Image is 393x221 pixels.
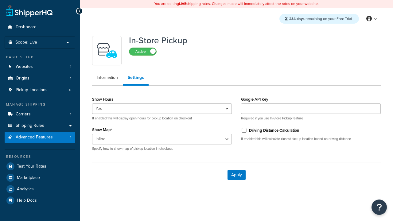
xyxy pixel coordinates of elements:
[5,102,75,107] div: Manage Shipping
[5,161,75,172] a: Test Your Rates
[70,76,71,81] span: 1
[70,135,71,140] span: 1
[17,164,46,169] span: Test Your Rates
[289,16,352,21] span: remaining on your Free Trial
[16,87,48,93] span: Pickup Locations
[179,1,186,6] b: LIVE
[16,76,29,81] span: Origins
[92,116,232,121] p: If enabled this will display open hours for pickup location on checkout
[70,112,71,117] span: 1
[241,137,381,141] p: If enabled this will calculate closest pickup location based on driving distance
[5,84,75,96] a: Pickup Locations0
[92,97,113,102] label: Show Hours
[92,72,123,84] a: Information
[372,200,387,215] button: Open Resource Center
[5,61,75,72] a: Websites1
[17,187,34,192] span: Analytics
[69,87,71,93] span: 0
[5,120,75,131] a: Shipping Rules
[123,72,149,86] a: Settings
[5,154,75,159] div: Resources
[92,127,112,132] label: Show Map
[5,55,75,60] div: Basic Setup
[5,195,75,206] a: Help Docs
[17,175,40,180] span: Marketplace
[241,97,268,102] label: Google API Key
[289,16,305,21] strong: 234 days
[16,135,53,140] span: Advanced Features
[5,172,75,183] a: Marketplace
[16,25,37,30] span: Dashboard
[241,116,381,121] p: Required if you use In-Store Pickup feature
[96,40,118,61] img: wfgcfpwTIucLEAAAAASUVORK5CYII=
[228,170,246,180] button: Apply
[70,64,71,69] span: 1
[16,123,44,128] span: Shipping Rules
[249,128,299,133] label: Driving Distance Calculation
[5,184,75,195] a: Analytics
[129,36,187,45] h1: In-Store Pickup
[129,48,156,55] label: Active
[15,40,37,45] span: Scope: Live
[5,84,75,96] li: Pickup Locations
[16,64,33,69] span: Websites
[5,109,75,120] a: Carriers1
[92,146,232,151] p: Specify how to show map of pickup location in checkout
[5,109,75,120] li: Carriers
[5,73,75,84] a: Origins1
[5,132,75,143] li: Advanced Features
[5,21,75,33] a: Dashboard
[16,112,31,117] span: Carriers
[5,132,75,143] a: Advanced Features1
[17,198,37,203] span: Help Docs
[5,61,75,72] li: Websites
[5,73,75,84] li: Origins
